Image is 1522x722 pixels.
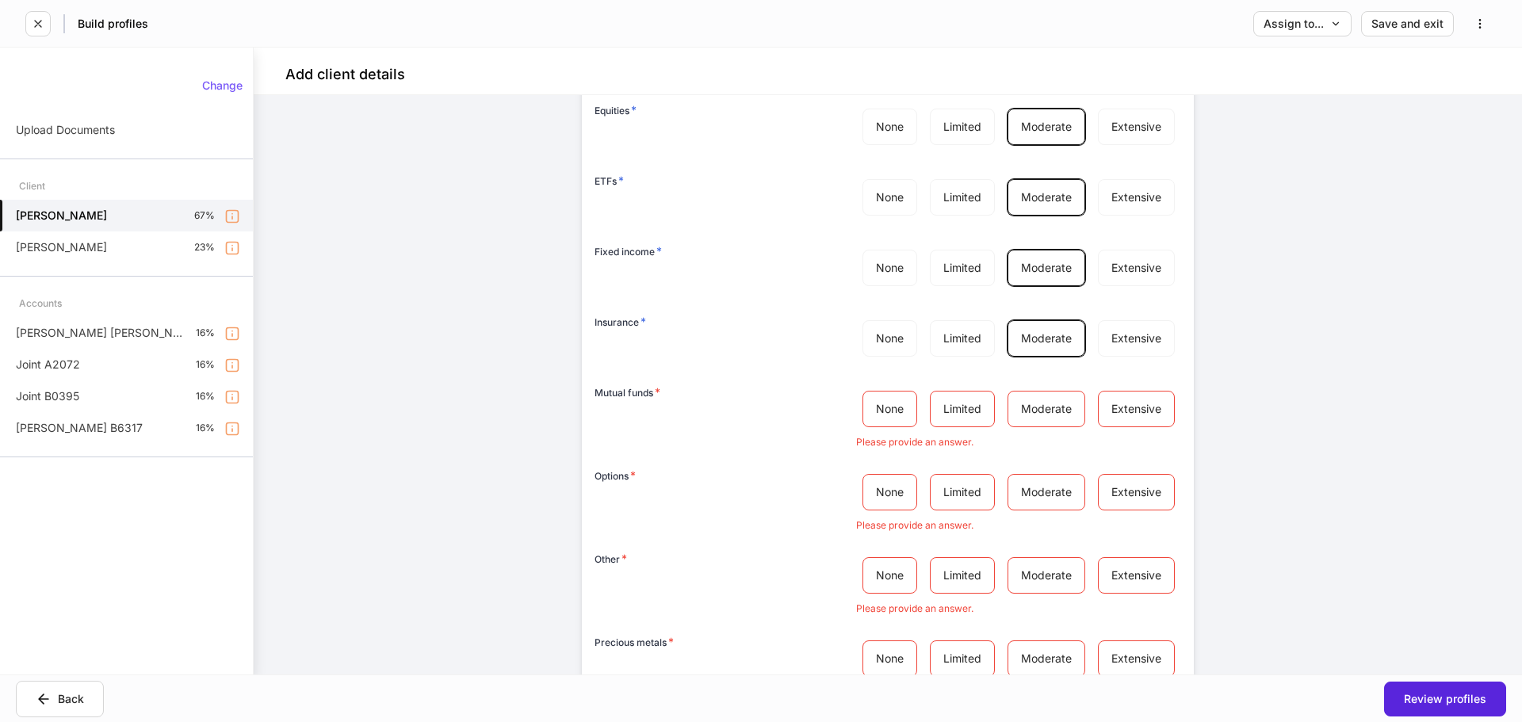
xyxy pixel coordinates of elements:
[194,209,215,222] p: 67%
[19,172,45,200] div: Client
[16,388,79,404] p: Joint B0395
[1264,18,1341,29] div: Assign to...
[192,73,253,98] button: Change
[19,289,62,317] div: Accounts
[856,602,1181,615] p: Please provide an answer.
[285,65,405,84] h4: Add client details
[1384,682,1506,716] button: Review profiles
[16,325,183,341] p: [PERSON_NAME] [PERSON_NAME] A2734
[1361,11,1454,36] button: Save and exit
[16,208,107,223] h5: [PERSON_NAME]
[16,357,80,372] p: Joint A2072
[856,519,1181,532] p: Please provide an answer.
[196,358,215,371] p: 16%
[595,102,637,118] h6: Equities
[595,384,660,400] h6: Mutual funds
[16,420,143,436] p: [PERSON_NAME] B6317
[595,468,636,483] h6: Options
[196,390,215,403] p: 16%
[202,80,243,91] div: Change
[595,173,624,189] h6: ETFs
[1404,693,1486,705] div: Review profiles
[16,239,107,255] p: [PERSON_NAME]
[595,314,646,330] h6: Insurance
[194,241,215,254] p: 23%
[78,16,148,32] h5: Build profiles
[196,327,215,339] p: 16%
[36,691,84,707] div: Back
[595,551,627,567] h6: Other
[1253,11,1352,36] button: Assign to...
[16,681,104,717] button: Back
[595,634,674,650] h6: Precious metals
[196,422,215,434] p: 16%
[1371,18,1444,29] div: Save and exit
[856,436,1181,449] p: Please provide an answer.
[595,243,662,259] h6: Fixed income
[16,122,115,138] p: Upload Documents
